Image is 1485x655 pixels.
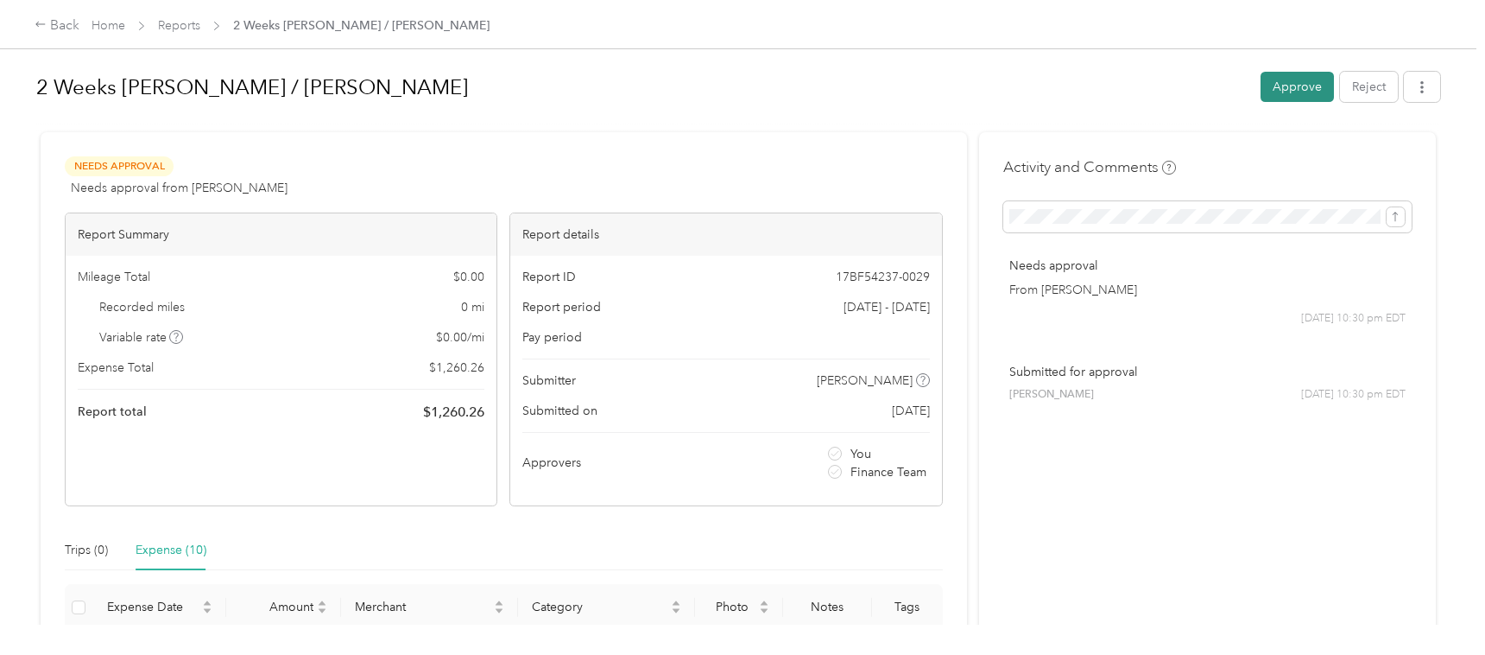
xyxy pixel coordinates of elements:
[1301,311,1406,327] span: [DATE] 10:30 pm EDT
[1261,72,1334,102] button: Approve
[522,402,597,420] span: Submitted on
[453,268,484,286] span: $ 0.00
[850,463,926,481] span: Finance Team
[671,606,681,616] span: caret-down
[240,600,313,614] span: Amount
[35,16,79,36] div: Back
[66,213,496,256] div: Report Summary
[817,372,913,390] span: [PERSON_NAME]
[1340,72,1398,102] button: Reject
[78,359,154,377] span: Expense Total
[71,179,288,197] span: Needs approval from [PERSON_NAME]
[136,541,206,560] div: Expense (10)
[158,18,200,33] a: Reports
[1009,387,1094,403] span: [PERSON_NAME]
[522,372,576,390] span: Submitter
[107,600,199,614] span: Expense Date
[1009,363,1406,381] p: Submitted for approval
[36,67,1248,108] h1: 2 Weeks August Hollister / Higgins
[233,16,490,35] span: 2 Weeks [PERSON_NAME] / [PERSON_NAME]
[317,598,327,608] span: caret-up
[522,328,582,347] span: Pay period
[78,403,147,421] span: Report total
[423,402,484,423] span: $ 1,260.26
[709,600,755,614] span: Photo
[429,359,484,377] span: $ 1,260.26
[783,584,871,632] th: Notes
[341,584,518,632] th: Merchant
[522,454,581,472] span: Approvers
[695,584,783,632] th: Photo
[671,598,681,608] span: caret-up
[226,584,341,632] th: Amount
[1003,156,1176,178] h4: Activity and Comments
[99,328,184,347] span: Variable rate
[518,584,695,632] th: Category
[461,298,484,316] span: 0 mi
[850,445,871,463] span: You
[78,268,150,286] span: Mileage Total
[317,606,327,616] span: caret-down
[65,156,174,176] span: Needs Approval
[1301,387,1406,403] span: [DATE] 10:30 pm EDT
[355,600,490,614] span: Merchant
[510,213,941,256] div: Report details
[1388,558,1485,655] iframe: Everlance-gr Chat Button Frame
[892,402,930,420] span: [DATE]
[872,584,943,632] th: Tags
[759,598,769,608] span: caret-up
[522,298,601,316] span: Report period
[92,18,125,33] a: Home
[93,584,226,632] th: Expense Date
[886,600,929,614] div: Tags
[1009,281,1406,299] p: From [PERSON_NAME]
[532,600,667,614] span: Category
[202,598,212,608] span: caret-up
[65,541,108,560] div: Trips (0)
[436,328,484,347] span: $ 0.00 / mi
[494,598,504,608] span: caret-up
[99,298,185,316] span: Recorded miles
[1009,257,1406,275] p: Needs approval
[202,606,212,616] span: caret-down
[844,298,930,316] span: [DATE] - [DATE]
[836,268,930,286] span: 17BF54237-0029
[522,268,576,286] span: Report ID
[494,606,504,616] span: caret-down
[759,606,769,616] span: caret-down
